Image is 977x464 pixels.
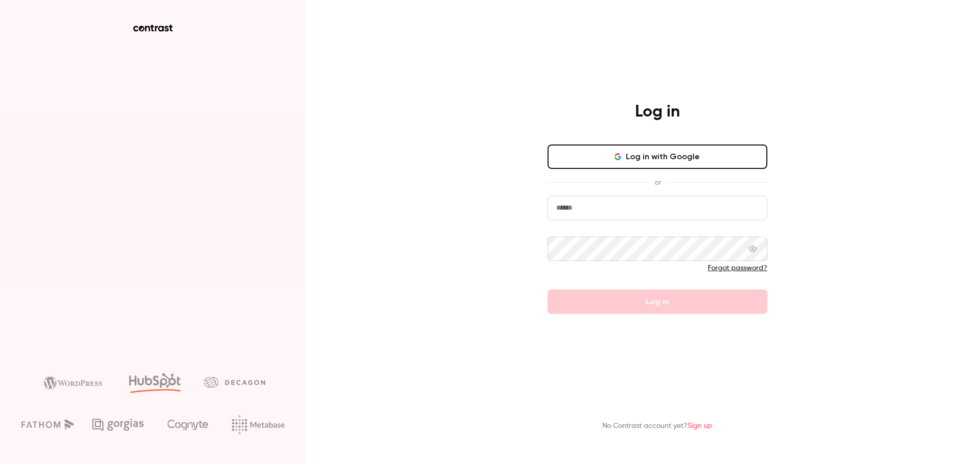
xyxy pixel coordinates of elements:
img: decagon [204,376,265,388]
button: Log in with Google [548,144,767,169]
p: No Contrast account yet? [602,421,712,431]
a: Sign up [687,422,712,429]
h4: Log in [635,102,680,122]
a: Forgot password? [708,265,767,272]
span: or [649,177,666,188]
